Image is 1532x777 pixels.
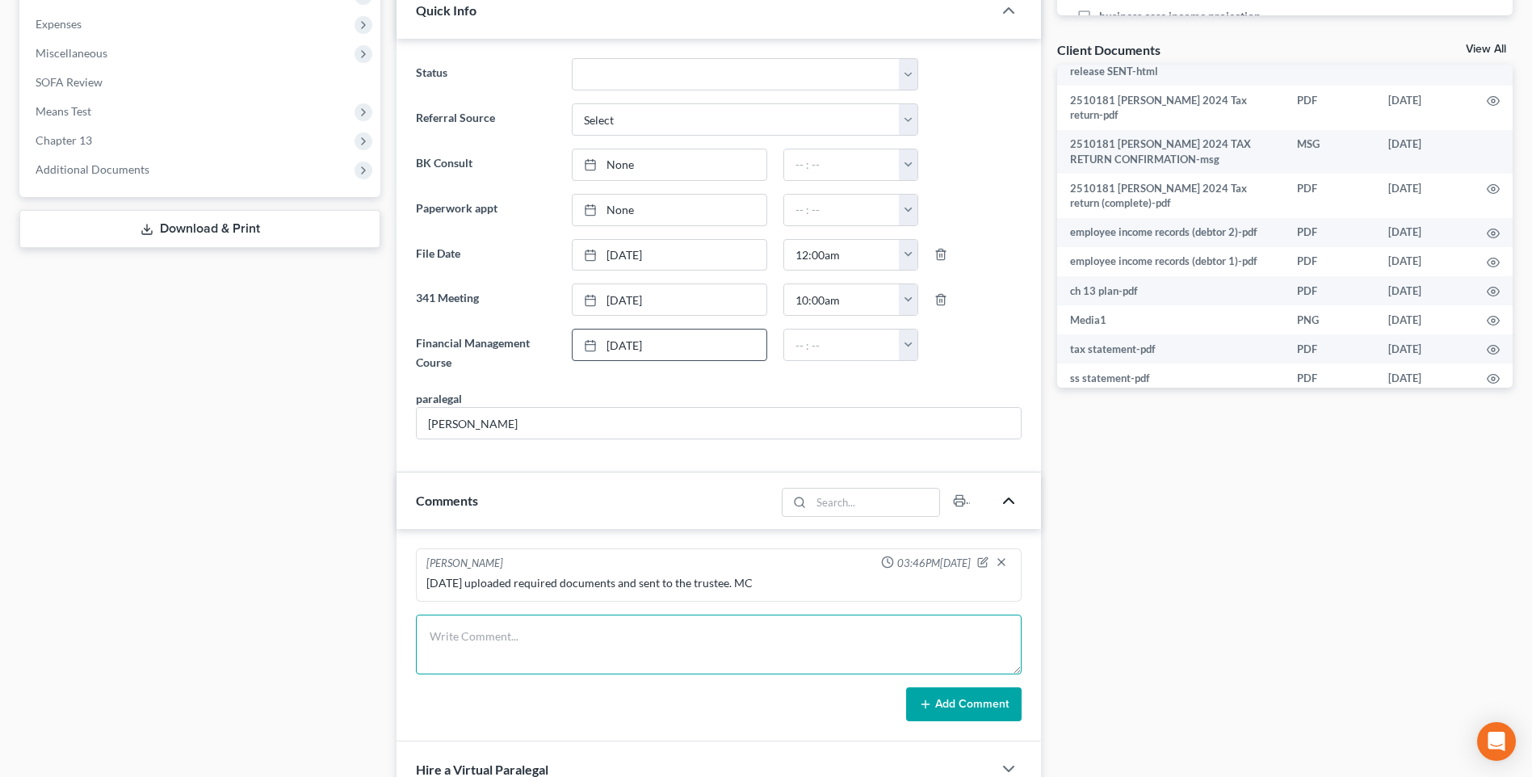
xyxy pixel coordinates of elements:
[408,103,563,136] label: Referral Source
[1284,334,1375,363] td: PDF
[1057,86,1284,130] td: 2510181 [PERSON_NAME] 2024 Tax return-pdf
[408,239,563,271] label: File Date
[1375,130,1474,174] td: [DATE]
[1375,86,1474,130] td: [DATE]
[416,390,462,407] div: paralegal
[784,330,900,360] input: -- : --
[36,75,103,89] span: SOFA Review
[1284,276,1375,305] td: PDF
[1057,305,1284,334] td: Media1
[784,284,900,315] input: -- : --
[1284,174,1375,218] td: PDF
[1375,305,1474,334] td: [DATE]
[1057,41,1161,58] div: Client Documents
[1099,8,1261,24] span: business case income projection
[36,17,82,31] span: Expenses
[1057,247,1284,276] td: employee income records (debtor 1)-pdf
[36,46,107,60] span: Miscellaneous
[1057,130,1284,174] td: 2510181 [PERSON_NAME] 2024 TAX RETURN CONFIRMATION-msg
[1375,218,1474,247] td: [DATE]
[417,408,1021,439] input: --
[573,195,766,225] a: None
[1375,276,1474,305] td: [DATE]
[784,240,900,271] input: -- : --
[19,210,380,248] a: Download & Print
[573,330,766,360] a: [DATE]
[408,283,563,316] label: 341 Meeting
[573,149,766,180] a: None
[1477,722,1516,761] div: Open Intercom Messenger
[23,68,380,97] a: SOFA Review
[1375,174,1474,218] td: [DATE]
[1466,44,1506,55] a: View All
[573,240,766,271] a: [DATE]
[1375,334,1474,363] td: [DATE]
[408,58,563,90] label: Status
[1284,305,1375,334] td: PNG
[1284,130,1375,174] td: MSG
[1284,247,1375,276] td: PDF
[1375,363,1474,393] td: [DATE]
[426,575,1011,591] div: [DATE] uploaded required documents and sent to the trustee. MC
[1057,363,1284,393] td: ss statement-pdf
[1284,363,1375,393] td: PDF
[416,762,548,777] span: Hire a Virtual Paralegal
[1284,86,1375,130] td: PDF
[36,162,149,176] span: Additional Documents
[416,493,478,508] span: Comments
[426,556,503,572] div: [PERSON_NAME]
[906,687,1022,721] button: Add Comment
[1284,218,1375,247] td: PDF
[1057,276,1284,305] td: ch 13 plan-pdf
[1057,174,1284,218] td: 2510181 [PERSON_NAME] 2024 Tax return (complete)-pdf
[408,329,563,377] label: Financial Management Course
[36,104,91,118] span: Means Test
[1057,334,1284,363] td: tax statement-pdf
[784,149,900,180] input: -- : --
[811,489,939,516] input: Search...
[1375,247,1474,276] td: [DATE]
[784,195,900,225] input: -- : --
[36,133,92,147] span: Chapter 13
[897,556,971,571] span: 03:46PM[DATE]
[1057,218,1284,247] td: employee income records (debtor 2)-pdf
[408,149,563,181] label: BK Consult
[416,2,476,18] span: Quick Info
[573,284,766,315] a: [DATE]
[408,194,563,226] label: Paperwork appt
